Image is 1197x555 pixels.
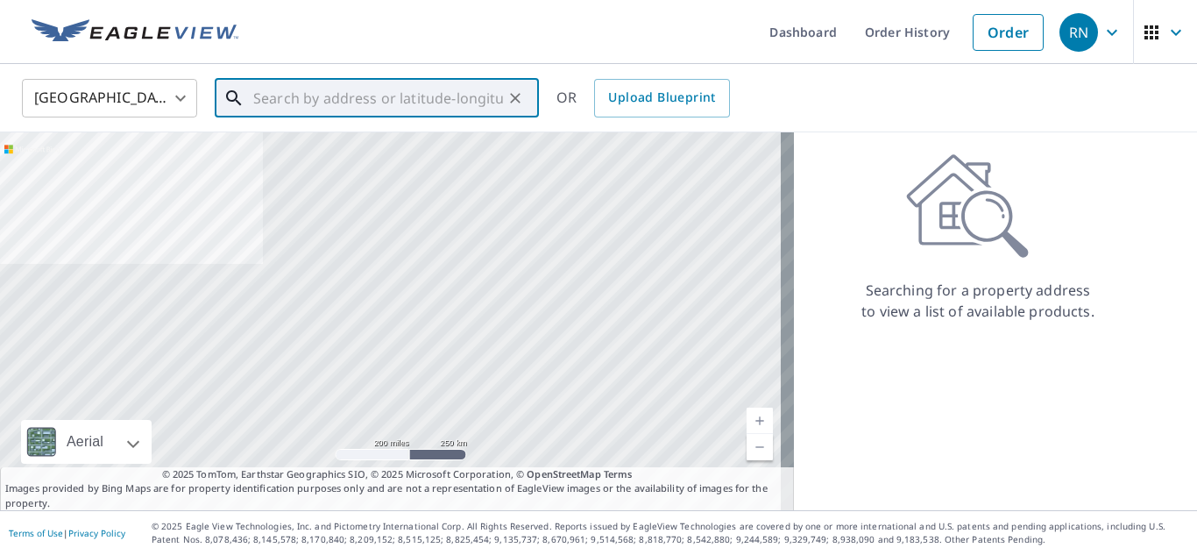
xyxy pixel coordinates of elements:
button: Clear [503,86,528,110]
a: Privacy Policy [68,527,125,539]
p: | [9,528,125,538]
div: OR [556,79,730,117]
a: Order [973,14,1044,51]
a: Terms of Use [9,527,63,539]
p: © 2025 Eagle View Technologies, Inc. and Pictometry International Corp. All Rights Reserved. Repo... [152,520,1188,546]
a: Current Level 5, Zoom In [747,408,773,434]
a: Current Level 5, Zoom Out [747,434,773,460]
a: Terms [604,467,633,480]
span: © 2025 TomTom, Earthstar Geographics SIO, © 2025 Microsoft Corporation, © [162,467,633,482]
p: Searching for a property address to view a list of available products. [861,280,1095,322]
div: RN [1059,13,1098,52]
div: Aerial [21,420,152,464]
a: Upload Blueprint [594,79,729,117]
img: EV Logo [32,19,238,46]
div: Aerial [61,420,109,464]
span: Upload Blueprint [608,87,715,109]
input: Search by address or latitude-longitude [253,74,503,123]
div: [GEOGRAPHIC_DATA] [22,74,197,123]
a: OpenStreetMap [527,467,600,480]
